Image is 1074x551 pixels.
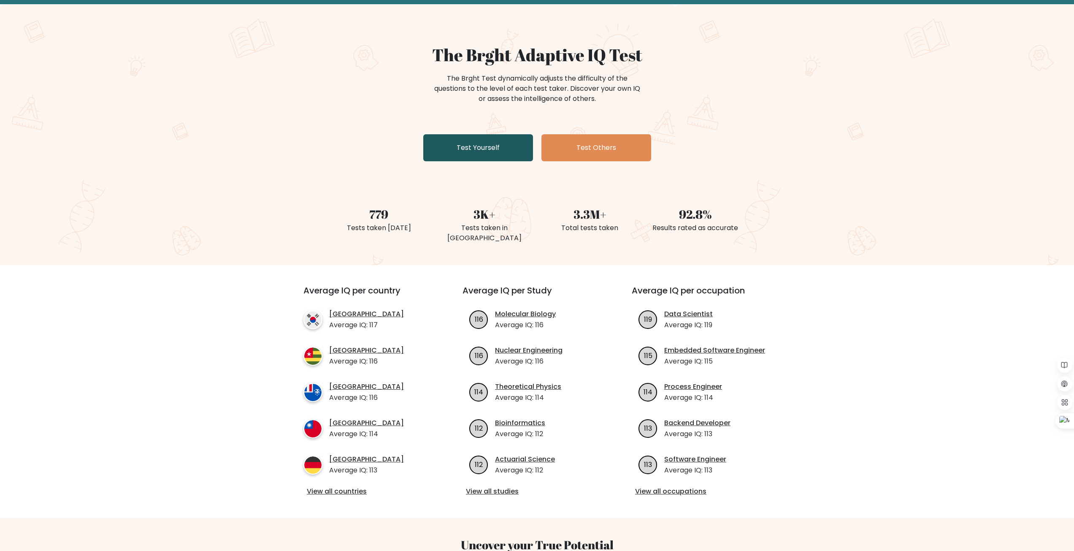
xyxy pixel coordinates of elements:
[541,134,651,161] a: Test Others
[303,310,322,329] img: country
[474,387,483,396] text: 114
[542,223,638,233] div: Total tests taken
[542,205,638,223] div: 3.3M+
[303,456,322,475] img: country
[307,486,429,497] a: View all countries
[329,465,404,475] p: Average IQ: 113
[664,382,722,392] a: Process Engineer
[331,223,427,233] div: Tests taken [DATE]
[475,423,483,433] text: 112
[437,205,532,223] div: 3K+
[303,347,322,366] img: country
[495,309,556,319] a: Molecular Biology
[331,205,427,223] div: 779
[331,45,743,65] h1: The Brght Adaptive IQ Test
[329,429,404,439] p: Average IQ: 114
[644,423,652,433] text: 113
[664,418,730,428] a: Backend Developer
[644,350,652,360] text: 115
[495,345,563,356] a: Nuclear Engineering
[437,223,532,243] div: Tests taken in [GEOGRAPHIC_DATA]
[423,134,533,161] a: Test Yourself
[432,73,643,104] div: The Brght Test dynamically adjusts the difficulty of the questions to the level of each test take...
[303,383,322,402] img: country
[664,309,713,319] a: Data Scientist
[664,465,726,475] p: Average IQ: 113
[329,345,404,356] a: [GEOGRAPHIC_DATA]
[635,486,777,497] a: View all occupations
[664,454,726,464] a: Software Engineer
[664,345,765,356] a: Embedded Software Engineer
[329,418,404,428] a: [GEOGRAPHIC_DATA]
[648,205,743,223] div: 92.8%
[463,285,611,306] h3: Average IQ per Study
[648,223,743,233] div: Results rated as accurate
[466,486,608,497] a: View all studies
[495,320,556,330] p: Average IQ: 116
[644,314,652,324] text: 119
[329,309,404,319] a: [GEOGRAPHIC_DATA]
[495,454,555,464] a: Actuarial Science
[329,356,404,366] p: Average IQ: 116
[495,465,555,475] p: Average IQ: 112
[664,356,765,366] p: Average IQ: 115
[495,382,561,392] a: Theoretical Physics
[495,393,561,403] p: Average IQ: 114
[644,459,652,469] text: 113
[329,393,404,403] p: Average IQ: 116
[664,393,722,403] p: Average IQ: 114
[664,320,713,330] p: Average IQ: 119
[495,418,545,428] a: Bioinformatics
[644,387,652,396] text: 114
[303,285,432,306] h3: Average IQ per country
[495,429,545,439] p: Average IQ: 112
[475,459,483,469] text: 112
[475,314,483,324] text: 116
[329,454,404,464] a: [GEOGRAPHIC_DATA]
[632,285,781,306] h3: Average IQ per occupation
[475,350,483,360] text: 116
[329,382,404,392] a: [GEOGRAPHIC_DATA]
[303,419,322,438] img: country
[329,320,404,330] p: Average IQ: 117
[664,429,730,439] p: Average IQ: 113
[495,356,563,366] p: Average IQ: 116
